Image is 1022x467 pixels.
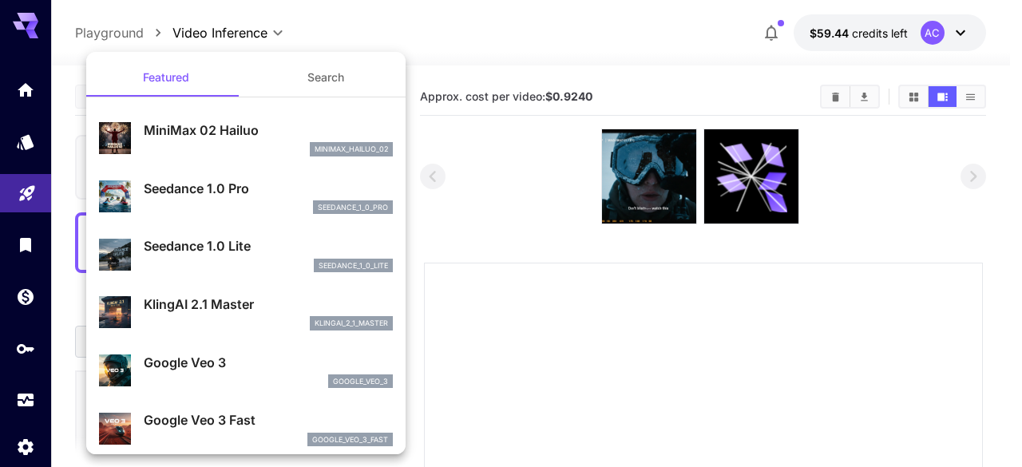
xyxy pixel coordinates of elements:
p: Google Veo 3 [144,353,393,372]
p: Seedance 1.0 Lite [144,236,393,255]
button: Search [246,58,406,97]
p: google_veo_3 [333,376,388,387]
div: Seedance 1.0 Proseedance_1_0_pro [99,172,393,221]
p: seedance_1_0_pro [318,202,388,213]
p: minimax_hailuo_02 [315,144,388,155]
div: MiniMax 02 Hailuominimax_hailuo_02 [99,114,393,163]
p: KlingAI 2.1 Master [144,295,393,314]
p: Google Veo 3 Fast [144,410,393,429]
div: KlingAI 2.1 Masterklingai_2_1_master [99,288,393,337]
p: google_veo_3_fast [312,434,388,445]
div: Google Veo 3google_veo_3 [99,346,393,395]
p: seedance_1_0_lite [319,260,388,271]
p: Seedance 1.0 Pro [144,179,393,198]
div: Google Veo 3 Fastgoogle_veo_3_fast [99,404,393,453]
div: Seedance 1.0 Liteseedance_1_0_lite [99,230,393,279]
p: klingai_2_1_master [315,318,388,329]
button: Featured [86,58,246,97]
p: MiniMax 02 Hailuo [144,121,393,140]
